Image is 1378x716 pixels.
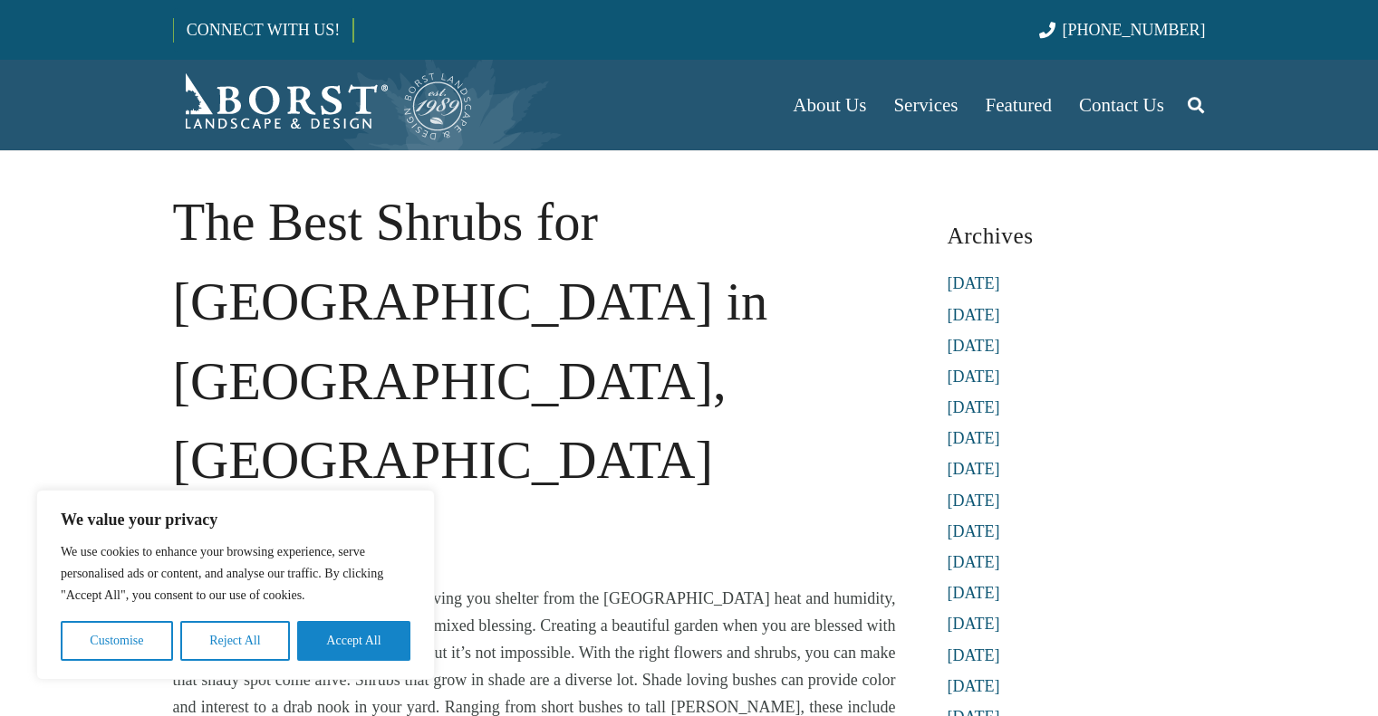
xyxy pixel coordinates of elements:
[1065,60,1178,150] a: Contact Us
[948,460,1000,478] a: [DATE]
[61,621,173,661] button: Customise
[793,94,866,116] span: About Us
[948,553,1000,571] a: [DATE]
[297,621,410,661] button: Accept All
[1178,82,1214,128] a: Search
[36,490,435,680] div: We value your privacy
[948,337,1000,355] a: [DATE]
[180,621,290,661] button: Reject All
[61,541,410,606] p: We use cookies to enhance your browsing experience, serve personalised ads or content, and analys...
[174,8,352,52] a: CONNECT WITH US!
[1079,94,1164,116] span: Contact Us
[61,509,410,530] p: We value your privacy
[948,274,1000,292] a: [DATE]
[948,306,1000,324] a: [DATE]
[948,368,1000,386] a: [DATE]
[893,94,958,116] span: Services
[948,492,1000,510] a: [DATE]
[1039,21,1205,39] a: [PHONE_NUMBER]
[948,398,1000,416] a: [DATE]
[948,215,1206,256] h3: Archives
[948,646,1000,664] a: [DATE]
[986,94,1052,116] span: Featured
[779,60,880,150] a: About Us
[948,677,1000,695] a: [DATE]
[948,615,1000,633] a: [DATE]
[948,429,1000,447] a: [DATE]
[948,584,1000,602] a: [DATE]
[173,183,896,501] h1: The Best Shrubs for [GEOGRAPHIC_DATA] in [GEOGRAPHIC_DATA], [GEOGRAPHIC_DATA]
[880,60,971,150] a: Services
[972,60,1065,150] a: Featured
[173,69,474,141] a: Borst-Logo
[948,522,1000,540] a: [DATE]
[1063,21,1206,39] span: [PHONE_NUMBER]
